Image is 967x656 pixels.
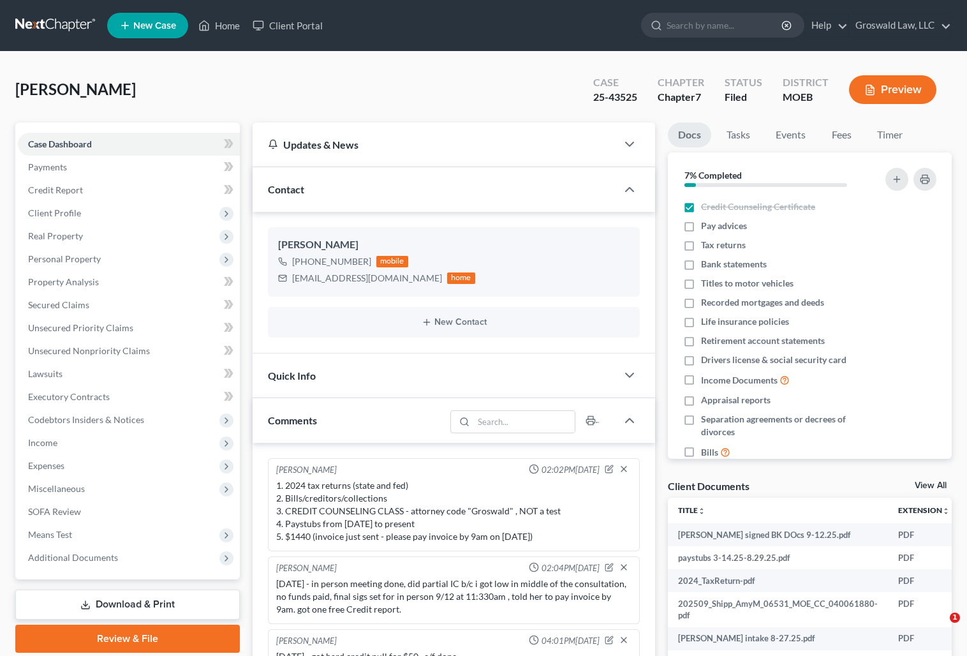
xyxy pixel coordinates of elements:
[28,460,64,471] span: Expenses
[701,374,778,387] span: Income Documents
[701,239,746,251] span: Tax returns
[28,322,133,333] span: Unsecured Priority Claims
[276,635,337,648] div: [PERSON_NAME]
[701,413,870,438] span: Separation agreements or decrees of divorces
[888,627,960,650] td: PDF
[18,156,240,179] a: Payments
[849,14,951,37] a: Groswald Law, LLC
[701,277,794,290] span: Titles to motor vehicles
[28,368,63,379] span: Lawsuits
[28,276,99,287] span: Property Analysis
[684,170,742,181] strong: 7% Completed
[888,592,960,627] td: PDF
[18,317,240,339] a: Unsecured Priority Claims
[668,569,888,592] td: 2024_TaxReturn-pdf
[888,523,960,546] td: PDF
[668,627,888,650] td: [PERSON_NAME] intake 8-27.25.pdf
[888,546,960,569] td: PDF
[18,500,240,523] a: SOFA Review
[18,271,240,294] a: Property Analysis
[658,75,704,90] div: Chapter
[18,133,240,156] a: Case Dashboard
[678,505,705,515] a: Titleunfold_more
[276,479,631,543] div: 1. 2024 tax returns (state and fed) 2. Bills/creditors/collections 3. CREDIT COUNSELING CLASS - a...
[668,523,888,546] td: [PERSON_NAME] signed BK DOcs 9-12.25.pdf
[849,75,936,104] button: Preview
[28,253,101,264] span: Personal Property
[18,294,240,317] a: Secured Claims
[28,138,92,149] span: Case Dashboard
[28,529,72,540] span: Means Test
[278,317,630,327] button: New Contact
[701,296,824,309] span: Recorded mortgages and deeds
[542,635,600,647] span: 04:01PM[DATE]
[950,613,960,623] span: 1
[15,625,240,653] a: Review & File
[268,369,316,382] span: Quick Info
[888,569,960,592] td: PDF
[133,21,176,31] span: New Case
[447,272,475,284] div: home
[15,80,136,98] span: [PERSON_NAME]
[18,385,240,408] a: Executory Contracts
[668,479,749,493] div: Client Documents
[18,339,240,362] a: Unsecured Nonpriority Claims
[28,207,81,218] span: Client Profile
[701,354,846,366] span: Drivers license & social security card
[276,562,337,575] div: [PERSON_NAME]
[783,75,829,90] div: District
[292,255,371,268] div: [PHONE_NUMBER]
[28,483,85,494] span: Miscellaneous
[18,179,240,202] a: Credit Report
[701,315,789,328] span: Life insurance policies
[28,391,110,402] span: Executory Contracts
[668,546,888,569] td: paystubs 3-14.25-8.29.25.pdf
[942,507,950,515] i: unfold_more
[28,506,81,517] span: SOFA Review
[667,13,783,37] input: Search by name...
[474,411,575,433] input: Search...
[292,272,442,285] div: [EMAIL_ADDRESS][DOMAIN_NAME]
[278,237,630,253] div: [PERSON_NAME]
[924,613,954,643] iframe: Intercom live chat
[28,230,83,241] span: Real Property
[593,90,637,105] div: 25-43525
[28,161,67,172] span: Payments
[716,123,760,147] a: Tasks
[376,256,408,267] div: mobile
[867,123,913,147] a: Timer
[658,90,704,105] div: Chapter
[701,220,747,232] span: Pay advices
[701,446,718,459] span: Bills
[28,414,144,425] span: Codebtors Insiders & Notices
[701,200,815,213] span: Credit Counseling Certificate
[725,75,762,90] div: Status
[698,507,705,515] i: unfold_more
[821,123,862,147] a: Fees
[28,184,83,195] span: Credit Report
[695,91,701,103] span: 7
[805,14,848,37] a: Help
[268,138,602,151] div: Updates & News
[783,90,829,105] div: MOEB
[542,464,600,476] span: 02:02PM[DATE]
[701,334,825,347] span: Retirement account statements
[668,123,711,147] a: Docs
[915,481,947,490] a: View All
[28,299,89,310] span: Secured Claims
[246,14,329,37] a: Client Portal
[668,592,888,627] td: 202509_Shipp_AmyM_06531_MOE_CC_040061880-pdf
[276,464,337,477] div: [PERSON_NAME]
[593,75,637,90] div: Case
[28,345,150,356] span: Unsecured Nonpriority Claims
[268,183,304,195] span: Contact
[898,505,950,515] a: Extensionunfold_more
[542,562,600,574] span: 02:04PM[DATE]
[15,590,240,620] a: Download & Print
[276,578,631,616] div: [DATE] - in person meeting done, did partial IC b/c i got low in middle of the consultation, no f...
[28,552,118,563] span: Additional Documents
[701,258,767,271] span: Bank statements
[18,362,240,385] a: Lawsuits
[701,394,771,406] span: Appraisal reports
[725,90,762,105] div: Filed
